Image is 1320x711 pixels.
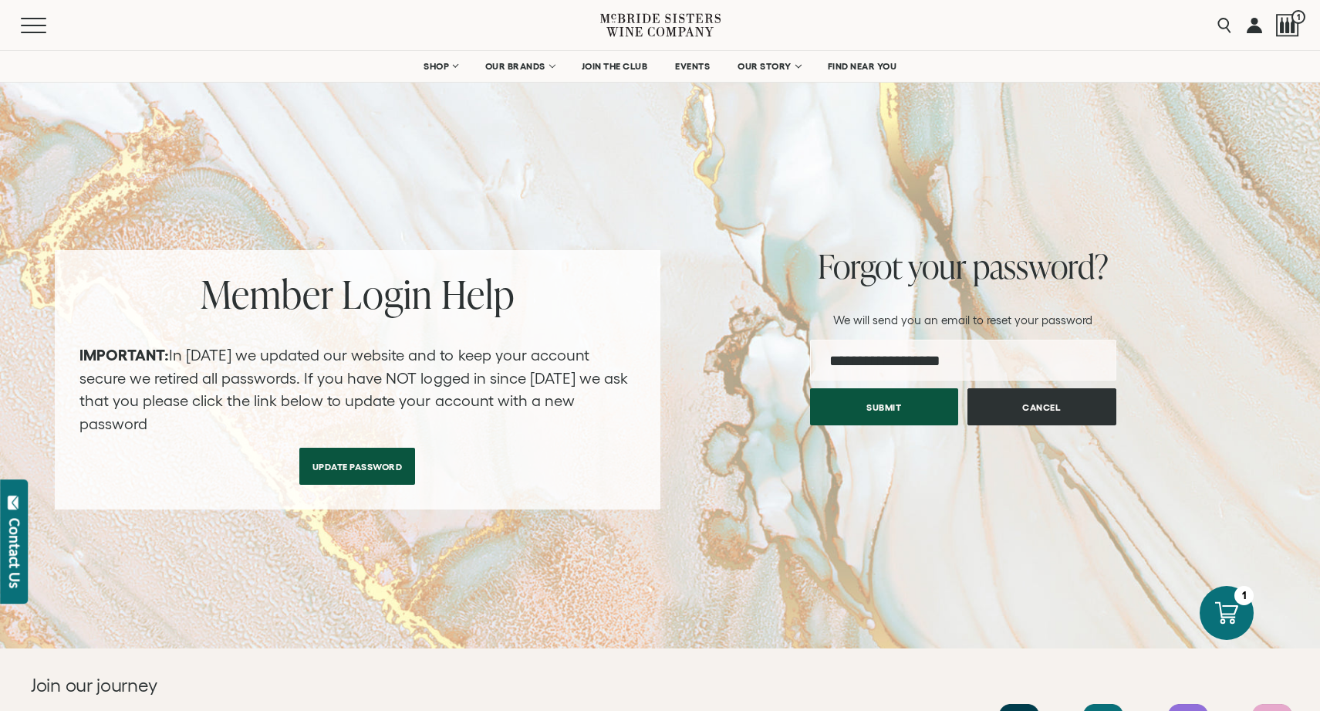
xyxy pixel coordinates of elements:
div: 1 [1234,586,1254,605]
a: OUR STORY [728,51,810,82]
span: JOIN THE CLUB [582,61,648,72]
button: Submit [810,388,959,425]
a: OUR BRANDS [475,51,564,82]
button: Cancel [967,388,1116,425]
span: 1 [1291,10,1305,24]
button: Mobile Menu Trigger [21,18,76,33]
span: OUR STORY [738,61,792,72]
a: EVENTS [665,51,720,82]
h2: Forgot your password? [810,250,1116,283]
a: Update Password [299,448,416,485]
p: In [DATE] we updated our website and to keep your account secure we retired all passwords. If you... [79,344,636,435]
div: Contact Us [7,518,22,588]
a: JOIN THE CLUB [572,51,658,82]
strong: IMPORTANT: [79,347,169,364]
span: SHOP [424,61,450,72]
p: We will send you an email to reset your password [810,313,1116,327]
span: EVENTS [675,61,710,72]
h2: Member Login Help [79,275,636,313]
a: SHOP [414,51,468,82]
span: OUR BRANDS [485,61,545,72]
h2: Join our journey [31,673,597,698]
span: FIND NEAR YOU [828,61,897,72]
a: FIND NEAR YOU [818,51,907,82]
